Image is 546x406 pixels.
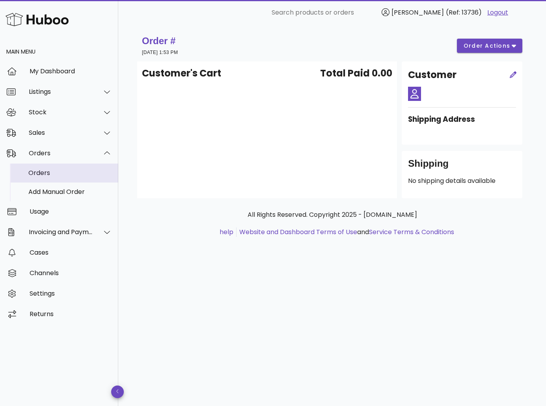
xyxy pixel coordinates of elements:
div: Orders [28,169,112,177]
div: Sales [29,129,93,136]
p: No shipping details available [408,176,516,186]
h3: Shipping Address [408,114,516,125]
div: Returns [30,310,112,318]
div: Invoicing and Payments [29,228,93,236]
li: and [237,227,454,237]
div: Orders [29,149,93,157]
div: My Dashboard [30,67,112,75]
strong: Order # [142,35,175,46]
div: Channels [30,269,112,277]
span: Total Paid 0.00 [320,66,392,80]
div: Shipping [408,157,516,176]
span: (Ref: 13736) [446,8,482,17]
div: Usage [30,208,112,215]
div: Cases [30,249,112,256]
div: Listings [29,88,93,95]
button: order actions [457,39,522,53]
span: order actions [463,42,511,50]
a: help [220,227,233,237]
span: [PERSON_NAME] [391,8,444,17]
a: Website and Dashboard Terms of Use [239,227,357,237]
a: Logout [487,8,508,17]
div: Settings [30,290,112,297]
span: Customer's Cart [142,66,221,80]
h2: Customer [408,68,457,82]
div: Stock [29,108,93,116]
a: Service Terms & Conditions [369,227,454,237]
p: All Rights Reserved. Copyright 2025 - [DOMAIN_NAME] [143,210,521,220]
img: Huboo Logo [6,11,69,28]
small: [DATE] 1:53 PM [142,50,178,55]
div: Add Manual Order [28,188,112,196]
